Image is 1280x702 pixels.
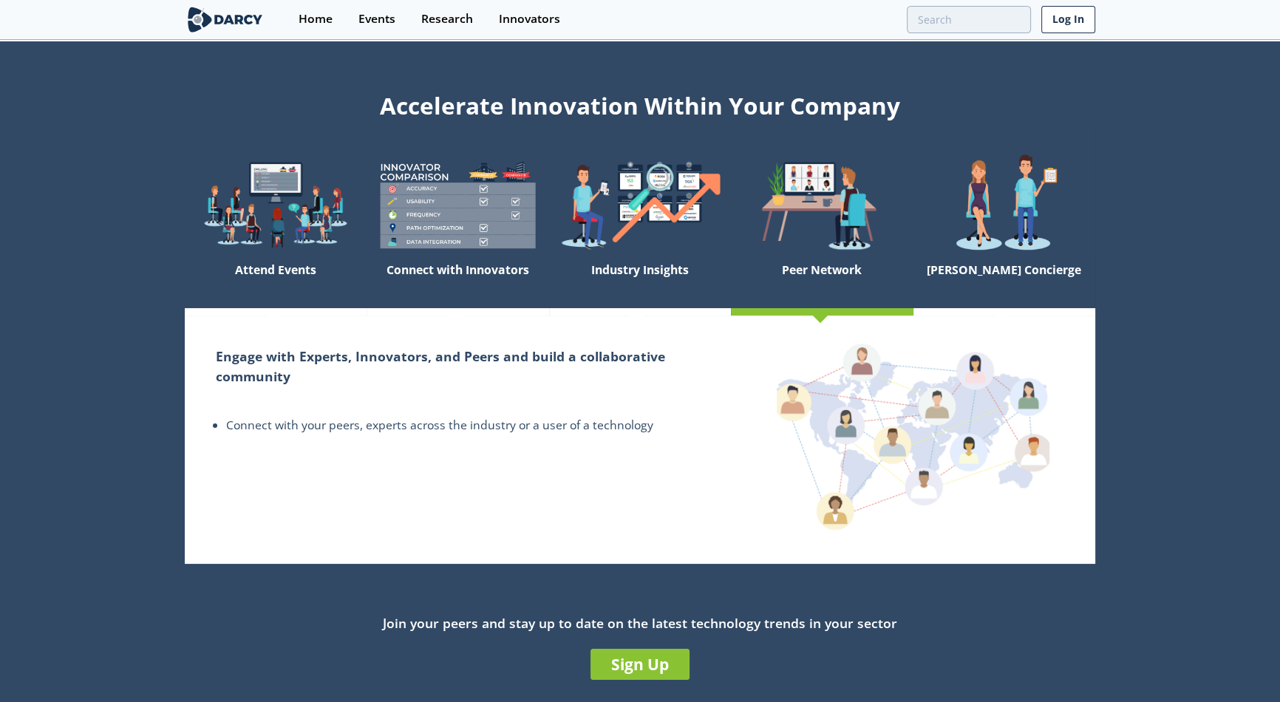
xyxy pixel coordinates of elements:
div: Events [358,13,395,25]
div: Peer Network [731,256,913,308]
div: Innovators [499,13,560,25]
div: Accelerate Innovation Within Your Company [185,83,1095,123]
img: peer-network-4b24cf0a691af4c61cae572e598c8d44.png [777,341,1050,530]
img: logo-wide.svg [185,7,265,33]
img: welcome-attend-b816887fc24c32c29d1763c6e0ddb6e6.png [731,154,913,256]
div: Connect with Innovators [367,256,548,308]
h2: Engage with Experts, Innovators, and Peers and build a collaborative community [216,347,700,386]
div: [PERSON_NAME] Concierge [913,256,1095,308]
img: welcome-explore-560578ff38cea7c86bcfe544b5e45342.png [185,154,367,256]
input: Advanced Search [907,6,1031,33]
div: Industry Insights [549,256,731,308]
div: Attend Events [185,256,367,308]
a: Log In [1041,6,1095,33]
div: Research [421,13,473,25]
img: welcome-concierge-wide-20dccca83e9cbdbb601deee24fb8df72.png [913,154,1095,256]
li: Connect with your peers, experts across the industry or a user of a technology [226,417,700,435]
img: welcome-find-a12191a34a96034fcac36f4ff4d37733.png [549,154,731,256]
img: welcome-compare-1b687586299da8f117b7ac84fd957760.png [367,154,548,256]
a: Sign Up [590,649,690,680]
div: Home [299,13,333,25]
